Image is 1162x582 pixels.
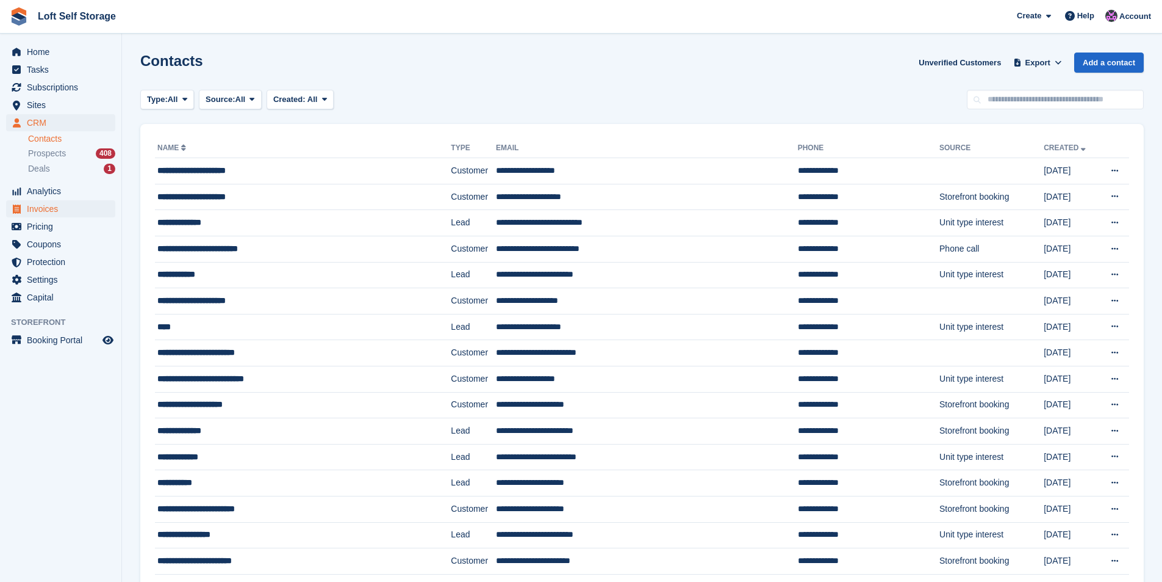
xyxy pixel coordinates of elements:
span: All [168,93,178,106]
td: Customer [451,158,496,184]
span: Type: [147,93,168,106]
td: Storefront booking [939,184,1044,210]
span: Home [27,43,100,60]
td: Lead [451,262,496,288]
span: All [307,95,318,104]
td: [DATE] [1044,314,1098,340]
td: [DATE] [1044,392,1098,418]
td: [DATE] [1044,522,1098,548]
a: menu [6,271,115,288]
span: Prospects [28,148,66,159]
button: Type: All [140,90,194,110]
td: Unit type interest [939,314,1044,340]
a: Loft Self Storage [33,6,121,26]
td: [DATE] [1044,184,1098,210]
td: Customer [451,184,496,210]
td: [DATE] [1044,158,1098,184]
a: Preview store [101,333,115,347]
span: CRM [27,114,100,131]
button: Export [1011,53,1064,73]
a: Prospects 408 [28,147,115,160]
a: menu [6,200,115,217]
td: [DATE] [1044,418,1098,445]
td: [DATE] [1044,262,1098,288]
div: 1 [104,164,115,174]
td: [DATE] [1044,340,1098,366]
td: Customer [451,340,496,366]
span: Settings [27,271,100,288]
a: menu [6,332,115,349]
td: [DATE] [1044,444,1098,470]
td: [DATE] [1044,496,1098,522]
span: Coupons [27,236,100,253]
span: Created: [273,95,306,104]
div: 408 [96,148,115,159]
a: menu [6,289,115,306]
a: menu [6,236,115,253]
td: Lead [451,314,496,340]
td: [DATE] [1044,210,1098,236]
td: Storefront booking [939,496,1044,522]
th: Email [496,139,798,158]
td: Lead [451,210,496,236]
a: menu [6,183,115,200]
th: Source [939,139,1044,158]
td: Customer [451,288,496,315]
span: Help [1077,10,1094,22]
span: Pricing [27,218,100,235]
span: Source: [206,93,235,106]
td: Lead [451,522,496,548]
td: Customer [451,548,496,575]
td: Storefront booking [939,548,1044,575]
span: Storefront [11,316,121,329]
button: Created: All [267,90,334,110]
td: Storefront booking [939,470,1044,497]
span: Deals [28,163,50,175]
td: [DATE] [1044,548,1098,575]
span: Create [1017,10,1041,22]
td: [DATE] [1044,366,1098,392]
td: Storefront booking [939,418,1044,445]
span: Tasks [27,61,100,78]
a: Add a contact [1074,53,1144,73]
a: menu [6,79,115,96]
a: menu [6,114,115,131]
img: stora-icon-8386f47178a22dfd0bd8f6a31ec36ba5ce8667c1dd55bd0f319d3a0aa187defe.svg [10,7,28,26]
span: Invoices [27,200,100,217]
td: Lead [451,418,496,445]
h1: Contacts [140,53,203,69]
td: Lead [451,470,496,497]
td: Customer [451,366,496,392]
td: Customer [451,496,496,522]
td: [DATE] [1044,236,1098,262]
span: Capital [27,289,100,306]
td: Customer [451,392,496,418]
span: All [235,93,246,106]
td: Unit type interest [939,522,1044,548]
a: menu [6,43,115,60]
th: Phone [798,139,939,158]
span: Protection [27,253,100,271]
a: Contacts [28,133,115,145]
a: Unverified Customers [914,53,1006,73]
button: Source: All [199,90,262,110]
td: Unit type interest [939,262,1044,288]
td: Unit type interest [939,444,1044,470]
td: Storefront booking [939,392,1044,418]
td: Lead [451,444,496,470]
a: menu [6,96,115,114]
td: Customer [451,236,496,262]
a: Name [157,144,188,152]
span: Booking Portal [27,332,100,349]
th: Type [451,139,496,158]
td: Unit type interest [939,366,1044,392]
td: [DATE] [1044,288,1098,315]
span: Sites [27,96,100,114]
span: Account [1119,10,1151,23]
a: menu [6,253,115,271]
a: Deals 1 [28,162,115,175]
a: Created [1044,144,1088,152]
td: Unit type interest [939,210,1044,236]
a: menu [6,218,115,235]
span: Subscriptions [27,79,100,96]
